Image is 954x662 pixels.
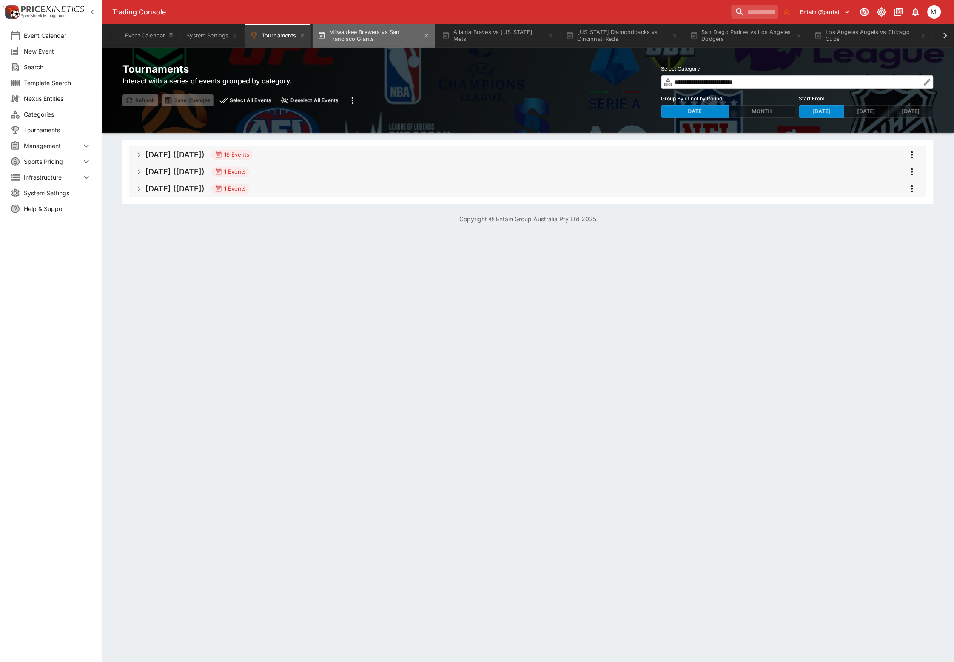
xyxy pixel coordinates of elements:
div: 1 Events [215,185,246,193]
button: Event Calendar [120,24,179,48]
label: Group By (if not by Round) [661,92,796,105]
button: [DATE] [889,105,934,118]
img: Sportsbook Management [21,14,67,18]
button: more [905,181,920,197]
h5: [DATE] ([DATE]) [145,167,205,177]
button: Notifications [908,4,923,20]
button: [DATE] ([DATE])1 Eventsmore [129,163,927,180]
button: Month [729,105,796,118]
div: Trading Console [112,8,728,17]
button: Connected to PK [857,4,872,20]
button: [DATE] ([DATE])1 Eventsmore [129,180,927,197]
button: Los Angeles Angels vs Chicago Cubs [809,24,932,48]
span: Template Search [24,78,91,87]
img: PriceKinetics [21,6,84,12]
button: Tournaments [245,24,311,48]
button: more [905,147,920,163]
input: search [732,5,778,19]
button: more [345,93,360,108]
div: 16 Events [215,151,249,159]
button: [DATE] [844,105,889,118]
button: No Bookmarks [780,5,794,19]
button: Milwaukee Brewers vs San Francisco Giants [313,24,435,48]
button: [DATE] ([DATE])16 Eventsmore [129,146,927,163]
span: System Settings [24,188,91,197]
button: [US_STATE] Diamondbacks vs Cincinnati Reds [561,24,683,48]
span: Nexus Entities [24,94,91,103]
button: San Diego Padres vs Los Angeles Dodgers [685,24,808,48]
button: preview [217,94,275,106]
h5: [DATE] ([DATE]) [145,150,205,160]
div: Group By (if not by Round) [661,105,796,118]
button: michael.wilczynski [925,3,944,21]
button: more [905,164,920,180]
button: Select Tenant [795,5,855,19]
span: Sports Pricing [24,157,81,166]
p: Copyright © Entain Group Australia Pty Ltd 2025 [102,214,954,223]
img: PriceKinetics Logo [3,3,20,20]
label: Start From [799,92,934,105]
div: Start From [799,105,934,118]
span: Management [24,141,81,150]
span: Categories [24,110,91,119]
span: Help & Support [24,204,91,213]
button: Toggle light/dark mode [874,4,889,20]
button: Date [661,105,729,118]
h6: Interact with a series of events grouped by category. [122,76,360,86]
label: Select Category [661,63,934,75]
div: 1 Events [215,168,246,176]
h5: [DATE] ([DATE]) [145,184,205,194]
span: Event Calendar [24,31,91,40]
h2: Tournaments [122,63,360,76]
div: michael.wilczynski [928,5,941,19]
button: System Settings [181,24,243,48]
button: close [278,94,342,106]
button: Documentation [891,4,906,20]
span: Tournaments [24,126,91,134]
span: New Event [24,47,91,56]
span: Infrastructure [24,173,81,182]
span: Search [24,63,91,71]
button: Atlanta Braves vs [US_STATE] Mets [437,24,559,48]
button: [DATE] [799,105,844,118]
